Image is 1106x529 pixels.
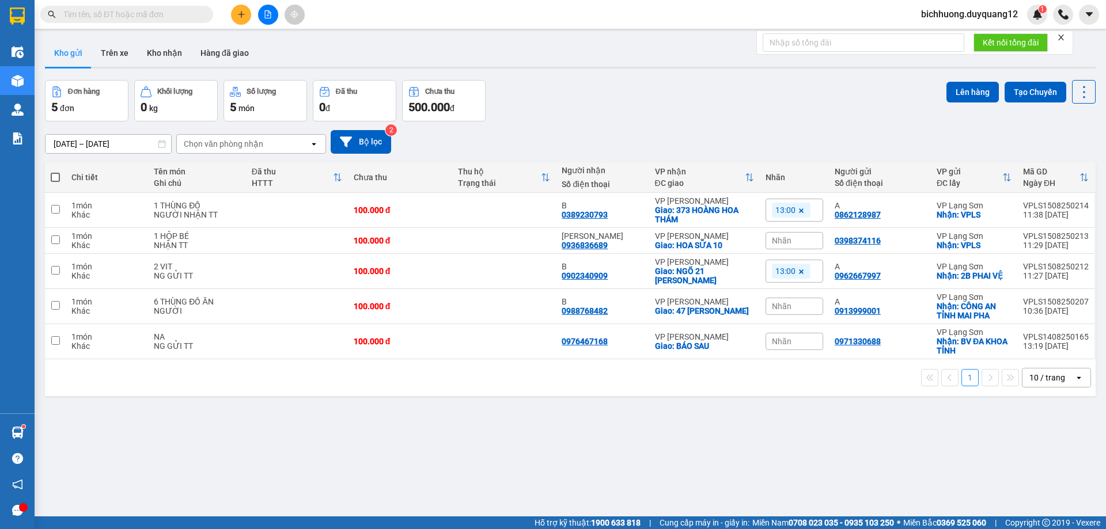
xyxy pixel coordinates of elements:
span: 5 [51,100,58,114]
span: 1 [1040,5,1044,13]
div: B [562,201,643,210]
sup: 1 [1039,5,1047,13]
img: icon-new-feature [1032,9,1043,20]
img: warehouse-icon [12,104,24,116]
div: NGƯỜI NHẬN TT [154,210,240,219]
div: Giao: NGÕ 21 NGUYỄN VĂN HUYÊN [655,267,754,285]
button: Hàng đã giao [191,39,258,67]
div: 100.000 đ [354,337,446,346]
span: kg [149,104,158,113]
th: Toggle SortBy [649,162,760,193]
button: caret-down [1079,5,1099,25]
div: Giao: BÁO SAU [655,341,754,351]
div: Khác [71,341,142,351]
div: 100.000 đ [354,205,446,215]
div: 1 món [71,231,142,241]
div: Chưa thu [425,87,454,96]
div: VPLS1508250207 [1023,297,1089,306]
span: file-add [264,10,272,18]
div: ĐC giao [655,178,745,188]
div: Khác [71,210,142,219]
div: Nhận: VPLS [937,210,1012,219]
span: Miền Bắc [903,516,986,529]
img: warehouse-icon [12,75,24,87]
button: Đã thu0đ [313,80,396,121]
span: món [238,104,255,113]
div: VP [PERSON_NAME] [655,231,754,241]
span: Nhãn [772,236,791,245]
div: Đã thu [336,87,357,96]
div: 10 / trang [1029,372,1065,383]
span: Kết nối tổng đài [983,36,1039,49]
div: 13:19 [DATE] [1023,341,1089,351]
div: VP gửi [937,167,1002,176]
div: Giao: 373 HOÀNG HOA THÁM [655,205,754,224]
div: Ngày ĐH [1023,178,1080,188]
span: caret-down [1084,9,1094,20]
div: VP [PERSON_NAME] [655,297,754,306]
div: B [562,262,643,271]
div: 1 món [71,297,142,306]
button: Trên xe [92,39,138,67]
img: logo-vxr [10,7,25,25]
div: NA [154,332,240,341]
button: Chưa thu500.000đ [402,80,486,121]
div: VP Lạng Sơn [937,328,1012,337]
span: | [995,516,997,529]
div: Chưa thu [354,173,446,182]
th: Toggle SortBy [931,162,1017,193]
div: Khác [71,241,142,250]
div: 11:38 [DATE] [1023,210,1089,219]
div: Mã GD [1023,167,1080,176]
div: VP Lạng Sơn [937,292,1012,302]
span: Nhãn [772,302,791,311]
button: Kho nhận [138,39,191,67]
span: message [12,505,23,516]
button: Kho gửi [45,39,92,67]
div: 100.000 đ [354,236,446,245]
div: NGƯỜI [154,306,240,315]
img: solution-icon [12,132,24,144]
div: NG GỬI TT [154,271,240,280]
div: 0971330688 [835,337,881,346]
div: VP [PERSON_NAME] [655,332,754,341]
div: A [835,297,925,306]
div: Khối lượng [157,87,192,96]
svg: open [309,139,319,149]
div: Số lượng [247,87,276,96]
button: 1 [961,369,979,386]
div: 0862128987 [835,210,881,219]
div: Người nhận [562,166,643,175]
div: Nhận: CÔNG AN TỈNH MAI PHA [937,302,1012,320]
div: 0976467168 [562,337,608,346]
div: 0398374116 [835,236,881,245]
div: 1 HỘP BÉ [154,231,240,241]
button: plus [231,5,251,25]
div: B [562,297,643,306]
div: 6 THÙNG ĐỒ ĂN [154,297,240,306]
sup: 1 [22,425,25,428]
th: Toggle SortBy [246,162,348,193]
span: đ [450,104,454,113]
div: Số điện thoại [562,180,643,189]
div: VPLS1408250165 [1023,332,1089,341]
div: 100.000 đ [354,267,446,276]
div: VP nhận [655,167,745,176]
span: đơn [60,104,74,113]
input: Tìm tên, số ĐT hoặc mã đơn [63,8,199,21]
span: 5 [230,100,236,114]
div: 1 món [71,201,142,210]
div: 1 THÙNG ĐỒ [154,201,240,210]
div: 0988768482 [562,306,608,315]
th: Toggle SortBy [1017,162,1094,193]
div: Nhận: BV ĐA KHOA TỈNH [937,337,1012,355]
div: 10:36 [DATE] [1023,306,1089,315]
span: Hỗ trợ kỹ thuật: [535,516,641,529]
div: 2 VIT [154,262,240,271]
span: ⚪️ [897,520,900,525]
img: phone-icon [1058,9,1069,20]
div: 0389230793 [562,210,608,219]
div: VP Lạng Sơn [937,201,1012,210]
button: Bộ lọc [331,130,391,154]
div: 11:29 [DATE] [1023,241,1089,250]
